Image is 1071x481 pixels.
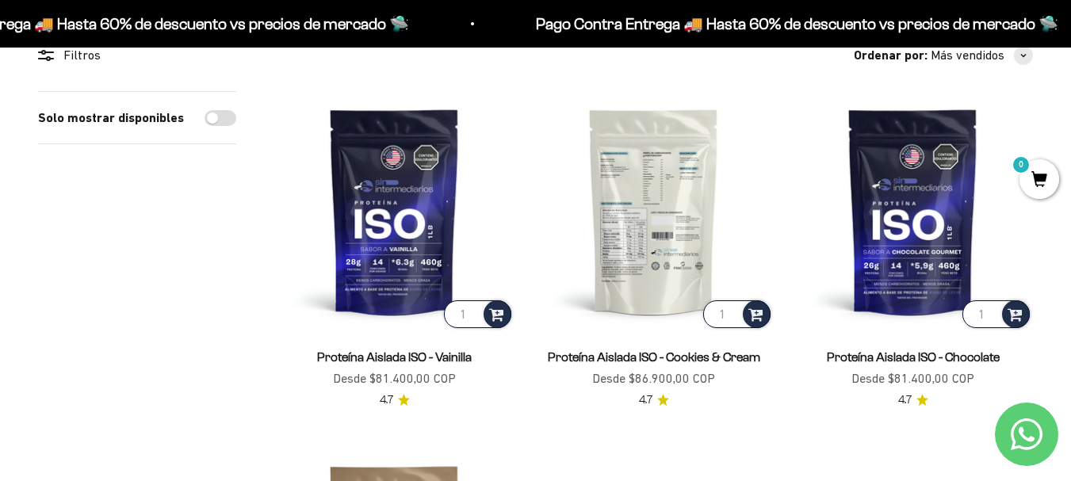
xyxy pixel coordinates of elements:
a: Proteína Aislada ISO - Cookies & Cream [548,350,760,364]
a: Proteína Aislada ISO - Vainilla [317,350,472,364]
span: 4.7 [639,391,652,409]
a: 4.74.7 de 5.0 estrellas [380,391,410,409]
a: Proteína Aislada ISO - Chocolate [827,350,1000,364]
a: 4.74.7 de 5.0 estrellas [898,391,928,409]
span: 4.7 [898,391,912,409]
span: Ordenar por: [854,45,928,66]
button: Más vendidos [931,45,1033,66]
sale-price: Desde $81.400,00 COP [851,368,974,389]
a: 4.74.7 de 5.0 estrellas [639,391,669,409]
p: Pago Contra Entrega 🚚 Hasta 60% de descuento vs precios de mercado 🛸 [534,11,1056,36]
span: Más vendidos [931,45,1004,66]
div: Filtros [38,45,236,66]
sale-price: Desde $86.900,00 COP [592,368,715,389]
img: Proteína Aislada ISO - Cookies & Cream [534,91,774,331]
a: 0 [1019,172,1059,189]
mark: 0 [1012,155,1031,174]
sale-price: Desde $81.400,00 COP [333,368,456,389]
span: 4.7 [380,391,393,409]
label: Solo mostrar disponibles [38,108,184,128]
